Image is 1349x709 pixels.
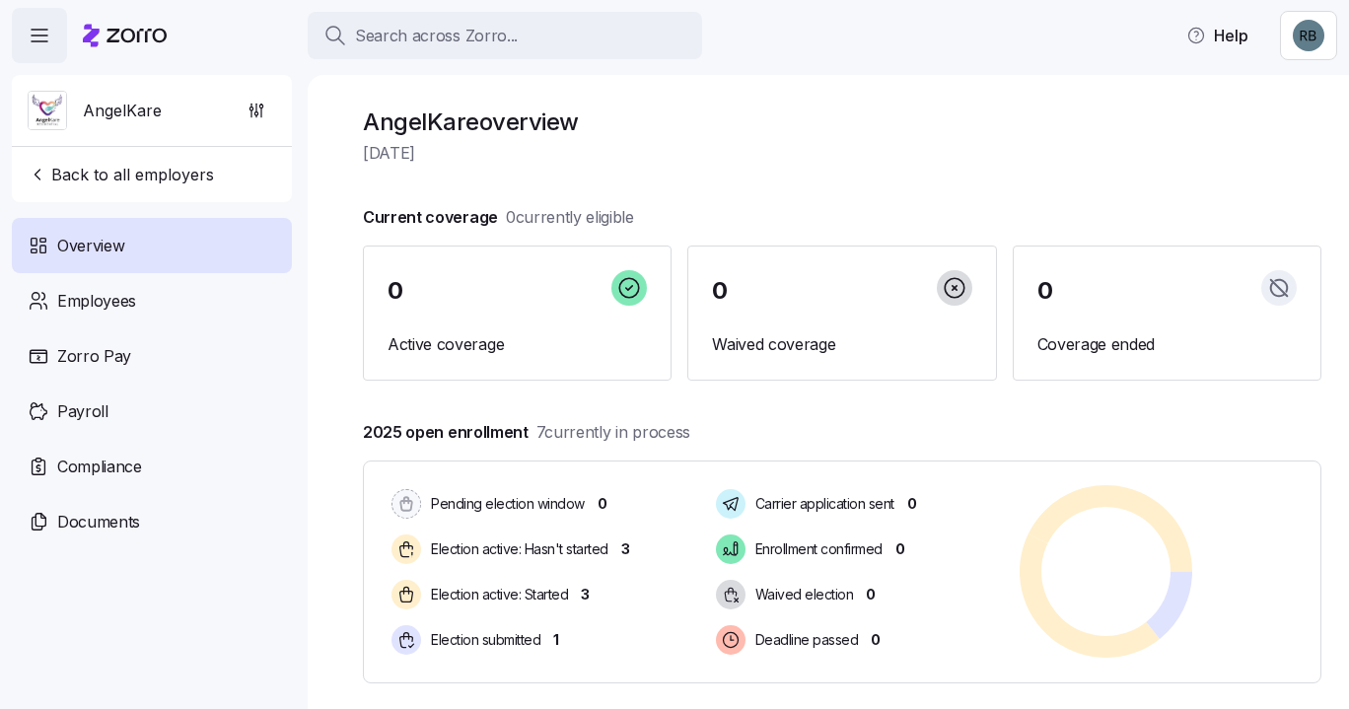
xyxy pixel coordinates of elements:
[363,420,690,445] span: 2025 open enrollment
[506,205,634,230] span: 0 currently eligible
[12,384,292,439] a: Payroll
[536,420,690,445] span: 7 currently in process
[12,328,292,384] a: Zorro Pay
[553,630,559,650] span: 1
[425,585,568,604] span: Election active: Started
[749,539,883,559] span: Enrollment confirmed
[12,494,292,549] a: Documents
[57,344,131,369] span: Zorro Pay
[388,279,403,303] span: 0
[749,630,859,650] span: Deadline passed
[355,24,518,48] span: Search across Zorro...
[749,494,894,514] span: Carrier application sent
[57,399,108,424] span: Payroll
[581,585,590,604] span: 3
[388,332,647,357] span: Active coverage
[363,106,1321,137] h1: AngelKare overview
[425,630,540,650] span: Election submitted
[57,510,140,534] span: Documents
[1037,332,1297,357] span: Coverage ended
[1037,279,1053,303] span: 0
[308,12,702,59] button: Search across Zorro...
[425,494,585,514] span: Pending election window
[749,585,854,604] span: Waived election
[20,155,222,194] button: Back to all employers
[598,494,607,514] span: 0
[29,92,66,131] img: Employer logo
[363,141,1321,166] span: [DATE]
[28,163,214,186] span: Back to all employers
[621,539,630,559] span: 3
[363,205,634,230] span: Current coverage
[1293,20,1324,51] img: 8da47c3e8e5487d59c80835d76c1881e
[871,630,881,650] span: 0
[83,99,162,123] span: AngelKare
[57,234,124,258] span: Overview
[1171,16,1264,55] button: Help
[712,279,728,303] span: 0
[12,273,292,328] a: Employees
[1186,24,1248,47] span: Help
[712,332,971,357] span: Waived coverage
[425,539,608,559] span: Election active: Hasn't started
[895,539,905,559] span: 0
[907,494,917,514] span: 0
[866,585,876,604] span: 0
[57,289,136,314] span: Employees
[12,218,292,273] a: Overview
[57,455,142,479] span: Compliance
[12,439,292,494] a: Compliance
